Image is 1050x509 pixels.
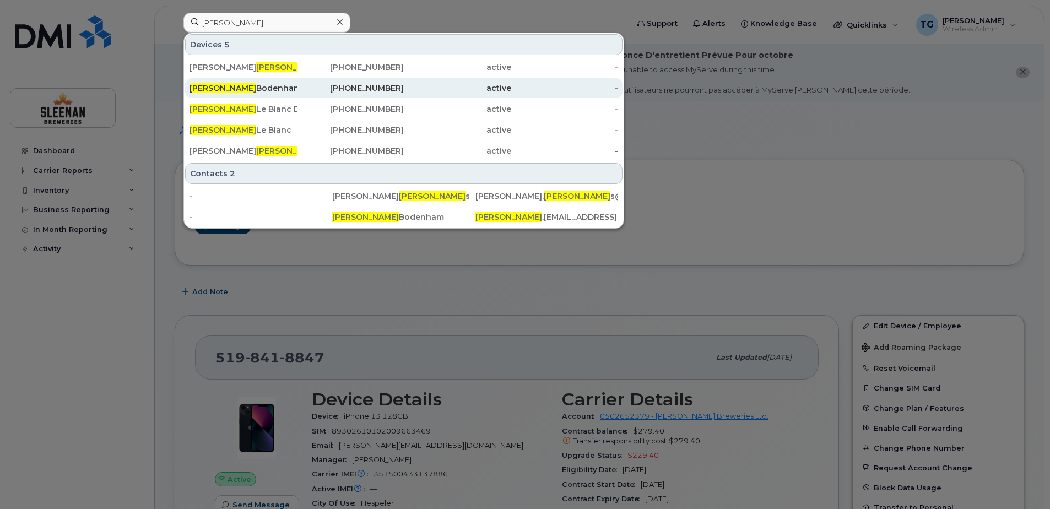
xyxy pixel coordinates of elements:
div: Bodenham [332,212,475,223]
span: [PERSON_NAME] [190,125,256,135]
span: [PERSON_NAME] [332,212,399,222]
span: [PERSON_NAME] [190,104,256,114]
div: [PHONE_NUMBER] [297,62,404,73]
div: Bodenham [190,83,297,94]
a: [PERSON_NAME][PERSON_NAME]s Data[PHONE_NUMBER]active- [185,141,623,161]
div: Le Blanc Data [190,104,297,115]
a: -[PERSON_NAME][PERSON_NAME]s[PERSON_NAME].[PERSON_NAME]s@[DOMAIN_NAME] [185,186,623,206]
a: [PERSON_NAME]Le Blanc[PHONE_NUMBER]active- [185,120,623,140]
div: .[EMAIL_ADDRESS][DOMAIN_NAME] [475,212,618,223]
span: [PERSON_NAME] [399,191,466,201]
a: [PERSON_NAME]Le Blanc Data[PHONE_NUMBER]active- [185,99,623,119]
div: - [190,212,332,223]
div: Le Blanc [190,124,297,136]
div: [PHONE_NUMBER] [297,145,404,156]
div: [PERSON_NAME] s Data [190,145,297,156]
div: [PHONE_NUMBER] [297,124,404,136]
div: - [511,104,619,115]
div: - [511,83,619,94]
div: active [404,62,511,73]
div: - [511,124,619,136]
a: -[PERSON_NAME]Bodenham[PERSON_NAME].[EMAIL_ADDRESS][DOMAIN_NAME] [185,207,623,227]
div: - [511,145,619,156]
span: [PERSON_NAME] [190,83,256,93]
span: [PERSON_NAME] [544,191,610,201]
span: [PERSON_NAME] [256,146,323,156]
span: [PERSON_NAME] [256,62,323,72]
div: [PERSON_NAME]. s@[DOMAIN_NAME] [475,191,618,202]
a: [PERSON_NAME]Bodenham[PHONE_NUMBER]active- [185,78,623,98]
div: [PHONE_NUMBER] [297,83,404,94]
div: [PHONE_NUMBER] [297,104,404,115]
span: 2 [230,168,235,179]
div: - [190,191,332,202]
div: active [404,83,511,94]
span: 5 [224,39,230,50]
div: Devices [185,34,623,55]
div: active [404,145,511,156]
div: [PERSON_NAME] s [190,62,297,73]
div: [PERSON_NAME] s [332,191,475,202]
div: active [404,124,511,136]
div: - [511,62,619,73]
div: active [404,104,511,115]
span: [PERSON_NAME] [475,212,542,222]
div: Contacts [185,163,623,184]
a: [PERSON_NAME][PERSON_NAME]s[PHONE_NUMBER]active- [185,57,623,77]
